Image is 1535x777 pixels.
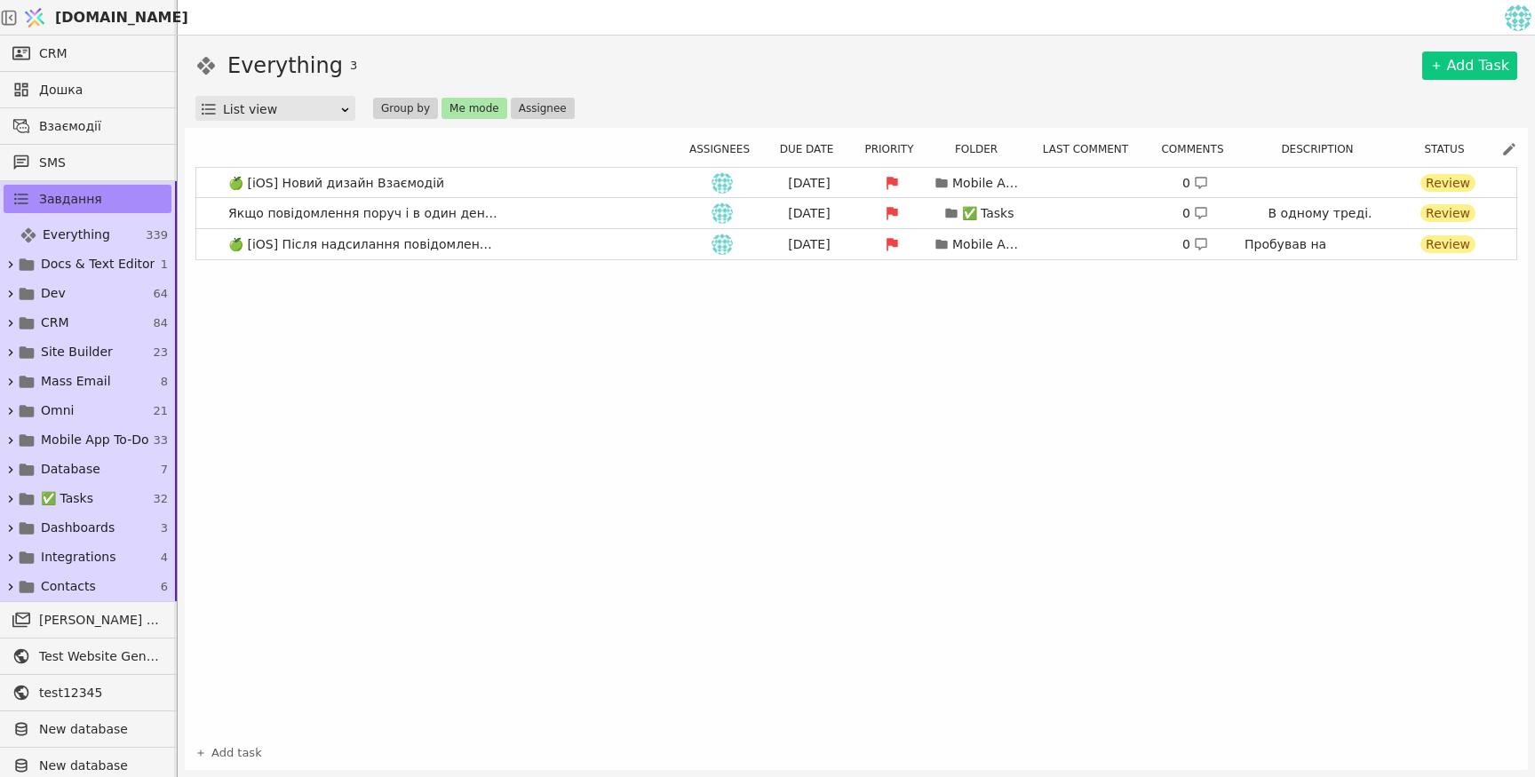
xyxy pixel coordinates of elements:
[937,139,1026,160] div: Folder
[712,202,733,224] img: ih
[39,154,163,172] span: SMS
[196,198,1516,228] a: Якщо повідомлення поруч і в один день то мають бути разомih[DATE]✅ Tasks0 В одному треді.Review
[39,757,163,775] span: New database
[41,255,155,274] span: Docs & Text Editor
[1276,139,1369,160] button: Description
[769,174,849,193] div: [DATE]
[41,284,66,303] span: Dev
[859,139,930,160] div: Priority
[4,148,171,177] a: SMS
[41,313,69,332] span: CRM
[161,373,168,391] span: 8
[211,744,262,762] span: Add task
[1182,174,1208,193] div: 0
[952,235,1023,254] p: Mobile App To-Do
[4,39,171,67] a: CRM
[39,81,163,99] span: Дошка
[161,256,168,274] span: 1
[4,715,171,743] a: New database
[153,314,168,332] span: 84
[146,226,168,244] span: 339
[1419,139,1480,160] button: Status
[1182,204,1208,223] div: 0
[950,139,1014,160] button: Folder
[221,170,451,196] span: 🍏 [iOS] Новий дизайн Взаємодій
[41,519,115,537] span: Dashboards
[4,642,171,670] a: Test Website General template
[1405,139,1494,160] div: Status
[859,139,929,160] button: Priority
[223,97,339,122] div: List view
[1182,235,1208,254] div: 0
[43,226,110,244] span: Everything
[4,678,171,707] a: test12345
[41,577,96,596] span: Contacts
[769,235,849,254] div: [DATE]
[41,372,111,391] span: Mass Email
[39,647,163,666] span: Test Website General template
[18,1,178,35] a: [DOMAIN_NAME]
[221,201,505,226] span: Якщо повідомлення поруч і в один день то мають бути разом
[1038,139,1144,160] button: Last comment
[39,190,102,209] span: Завдання
[39,44,68,63] span: CRM
[153,344,168,361] span: 23
[196,229,1516,259] a: 🍏 [iOS] Після надсилання повідомлення його не видноih[DATE]Mobile App To-Do0 Пробував на [GEOGRAP...
[685,139,765,160] div: Assignees
[21,1,48,35] img: Logo
[153,285,168,303] span: 64
[41,431,149,449] span: Mobile App To-Do
[1420,235,1475,253] div: Review
[221,232,505,258] span: 🍏 [iOS] Після надсилання повідомлення його не видно
[962,204,1014,223] p: ✅ Tasks
[39,720,163,739] span: New database
[41,401,74,420] span: Omni
[712,172,733,194] img: ih
[4,185,171,213] a: Завдання
[1245,235,1396,273] p: Пробував на [GEOGRAPHIC_DATA]
[153,402,168,420] span: 21
[684,139,766,160] button: Assignees
[511,98,575,119] button: Assignee
[4,606,171,634] a: [PERSON_NAME] розсилки
[769,204,849,223] div: [DATE]
[775,139,850,160] button: Due date
[1505,4,1531,31] img: 5aac599d017e95b87b19a5333d21c178
[952,174,1023,193] p: Mobile App To-Do
[55,7,188,28] span: [DOMAIN_NAME]
[4,75,171,104] a: Дошка
[39,117,163,136] span: Взаємодії
[153,490,168,508] span: 32
[39,611,163,630] span: [PERSON_NAME] розсилки
[196,168,1516,198] a: 🍏 [iOS] Новий дизайн Взаємодійih[DATE]Mobile App To-Do0 Review
[153,432,168,449] span: 33
[1247,139,1398,160] div: Description
[41,489,93,508] span: ✅ Tasks
[712,234,733,255] img: ih
[1420,204,1475,222] div: Review
[1420,174,1475,192] div: Review
[41,460,100,479] span: Database
[39,684,163,702] span: test12345
[772,139,852,160] div: Due date
[227,50,343,82] h1: Everything
[1033,139,1149,160] div: Last comment
[161,519,168,537] span: 3
[161,461,168,479] span: 7
[350,57,357,75] span: 3
[161,578,168,596] span: 6
[41,548,115,567] span: Integrations
[373,98,438,119] button: Group by
[4,112,171,140] a: Взаємодії
[1156,139,1239,160] button: Comments
[441,98,507,119] button: Me mode
[1156,139,1240,160] div: Comments
[1269,204,1372,223] p: В одному треді.
[1422,52,1517,80] a: Add Task
[195,744,262,762] a: Add task
[41,343,113,361] span: Site Builder
[161,549,168,567] span: 4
